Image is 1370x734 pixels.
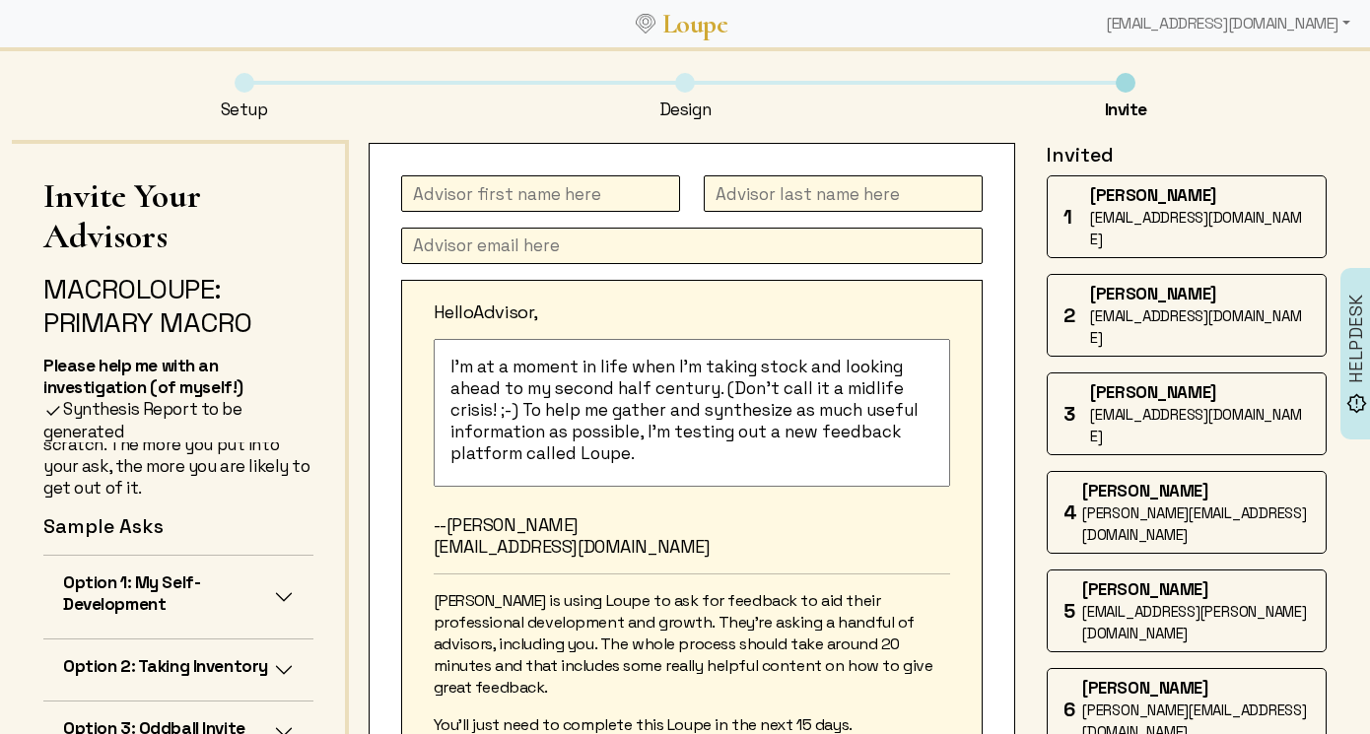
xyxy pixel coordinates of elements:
[1063,402,1091,427] div: 3
[1063,698,1082,722] div: 6
[1090,306,1301,347] span: [EMAIL_ADDRESS][DOMAIN_NAME]
[655,6,734,42] a: Loupe
[401,228,983,264] input: Advisor email here
[43,556,313,638] button: Option 1: My Self-Development
[43,514,313,539] h4: Sample Asks
[1082,503,1307,544] span: [PERSON_NAME][EMAIL_ADDRESS][DOMAIN_NAME]
[1090,381,1215,403] span: [PERSON_NAME]
[434,514,950,558] p: --[PERSON_NAME] [EMAIL_ADDRESS][DOMAIN_NAME]
[1090,184,1215,206] span: [PERSON_NAME]
[659,99,711,120] div: Design
[43,355,313,398] div: Please help me with an investigation (of myself!)
[704,175,983,212] input: Advisor last name here
[43,271,136,306] span: Macro
[1082,677,1207,699] span: [PERSON_NAME]
[1082,480,1207,501] span: [PERSON_NAME]
[1346,392,1367,413] img: brightness_alert_FILL0_wght500_GRAD0_ops.svg
[1098,4,1358,43] div: [EMAIL_ADDRESS][DOMAIN_NAME]
[1090,208,1301,248] span: [EMAIL_ADDRESS][DOMAIN_NAME]
[1090,405,1301,445] span: [EMAIL_ADDRESS][DOMAIN_NAME]
[43,639,313,701] button: Option 2: Taking Inventory
[434,301,950,323] p: Hello Advisor,
[636,14,655,33] img: Loupe Logo
[434,590,950,699] p: [PERSON_NAME] is using Loupe to ask for feedback to aid their professional development and growth...
[1063,500,1082,525] div: 4
[221,99,268,120] div: Setup
[43,401,63,421] img: FFFF
[63,571,274,615] h5: Option 1: My Self-Development
[1063,205,1091,230] div: 1
[63,655,268,677] h5: Option 2: Taking Inventory
[1082,578,1207,600] span: [PERSON_NAME]
[1047,143,1327,167] h4: Invited
[43,175,313,256] h1: Invite Your Advisors
[43,272,313,339] div: Loupe: Primary Macro
[1105,99,1147,120] div: Invite
[1063,599,1082,624] div: 5
[1090,283,1215,304] span: [PERSON_NAME]
[401,175,680,212] input: Advisor first name here
[1082,602,1307,642] span: [EMAIL_ADDRESS][PERSON_NAME][DOMAIN_NAME]
[1063,303,1091,328] div: 2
